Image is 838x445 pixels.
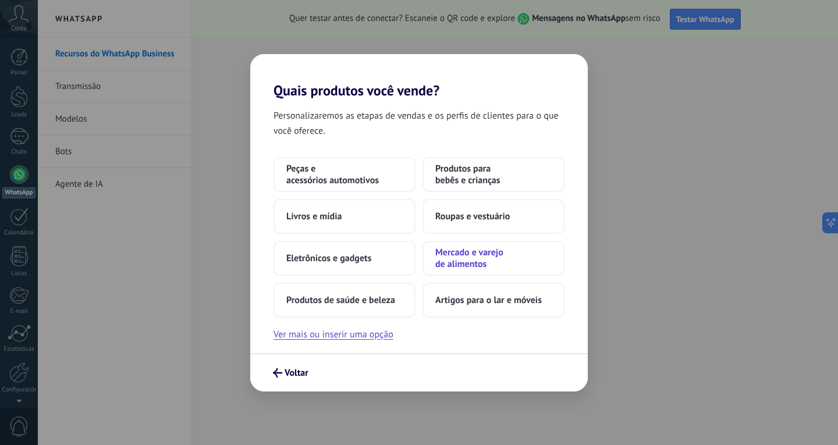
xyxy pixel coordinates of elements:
[422,157,564,192] button: Produtos para bebês e crianças
[422,283,564,318] button: Artigos para o lar e móveis
[268,363,314,383] button: Voltar
[286,294,395,306] span: Produtos de saúde e beleza
[286,252,371,264] span: Eletrônicos e gadgets
[286,163,403,186] span: Peças e acessórios automotivos
[274,157,416,192] button: Peças e acessórios automotivos
[435,163,552,186] span: Produtos para bebês e crianças
[274,283,416,318] button: Produtos de saúde e beleza
[250,54,588,99] h2: Quais produtos você vende?
[286,211,342,222] span: Livros e mídia
[435,294,542,306] span: Artigos para o lar e móveis
[435,247,552,270] span: Mercado e varejo de alimentos
[285,369,308,377] span: Voltar
[274,199,416,234] button: Livros e mídia
[274,327,393,342] button: Ver mais ou inserir uma opção
[435,211,510,222] span: Roupas e vestuário
[422,199,564,234] button: Roupas e vestuário
[274,241,416,276] button: Eletrônicos e gadgets
[274,108,564,138] span: Personalizaremos as etapas de vendas e os perfis de clientes para o que você oferece.
[422,241,564,276] button: Mercado e varejo de alimentos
